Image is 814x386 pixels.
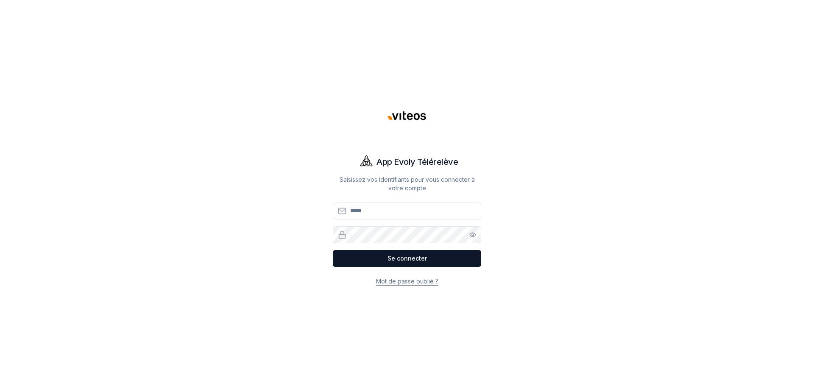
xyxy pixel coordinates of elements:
a: Mot de passe oublié ? [376,278,438,285]
img: Viteos - CAD Logo [387,96,427,136]
img: Evoly Logo [356,152,376,172]
p: Saisissez vos identifiants pour vous connecter à votre compte [333,175,481,192]
h1: App Evoly Télérelève [376,156,458,168]
button: Se connecter [333,250,481,267]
